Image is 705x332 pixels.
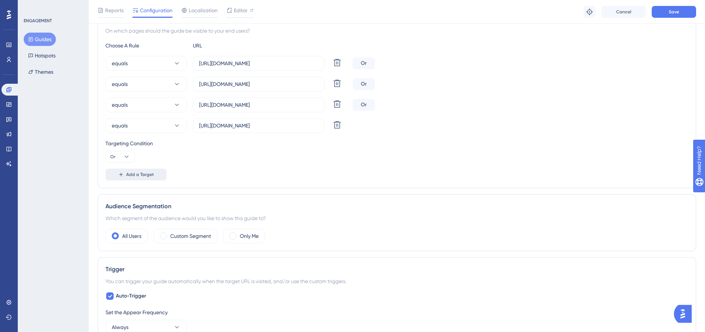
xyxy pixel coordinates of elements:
[105,118,187,133] button: equals
[240,232,259,240] label: Only Me
[652,6,696,18] button: Save
[199,122,318,130] input: yourwebsite.com/path
[353,57,375,69] div: Or
[24,18,52,24] div: ENGAGEMENT
[105,265,688,274] div: Trigger
[674,303,696,325] iframe: UserGuiding AI Assistant Launcher
[616,9,631,15] span: Cancel
[105,169,167,180] button: Add a Target
[112,59,128,68] span: equals
[170,232,211,240] label: Custom Segment
[105,26,688,35] div: On which pages should the guide be visible to your end users?
[601,6,646,18] button: Cancel
[105,214,688,223] div: Which segment of the audience would you like to show this guide to?
[105,308,688,317] div: Set the Appear Frequency
[234,6,248,15] span: Editor
[105,77,187,92] button: equals
[116,292,146,301] span: Auto-Trigger
[353,99,375,111] div: Or
[24,33,56,46] button: Guides
[112,121,128,130] span: equals
[105,6,124,15] span: Reports
[105,41,187,50] div: Choose A Rule
[24,65,58,79] button: Themes
[105,202,688,211] div: Audience Segmentation
[199,80,318,88] input: yourwebsite.com/path
[112,80,128,89] span: equals
[105,277,688,286] div: You can trigger your guide automatically when the target URL is visited, and/or use the custom tr...
[105,56,187,71] button: equals
[105,151,135,163] button: Or
[353,78,375,90] div: Or
[199,59,318,67] input: yourwebsite.com/path
[112,323,128,332] span: Always
[669,9,679,15] span: Save
[140,6,172,15] span: Configuration
[105,139,688,148] div: Targeting Condition
[126,172,154,177] span: Add a Target
[17,2,46,11] span: Need Help?
[199,101,318,109] input: yourwebsite.com/path
[110,154,115,160] span: Or
[105,97,187,112] button: equals
[122,232,141,240] label: All Users
[24,49,60,62] button: Hotspots
[193,41,274,50] div: URL
[189,6,218,15] span: Localization
[112,100,128,109] span: equals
